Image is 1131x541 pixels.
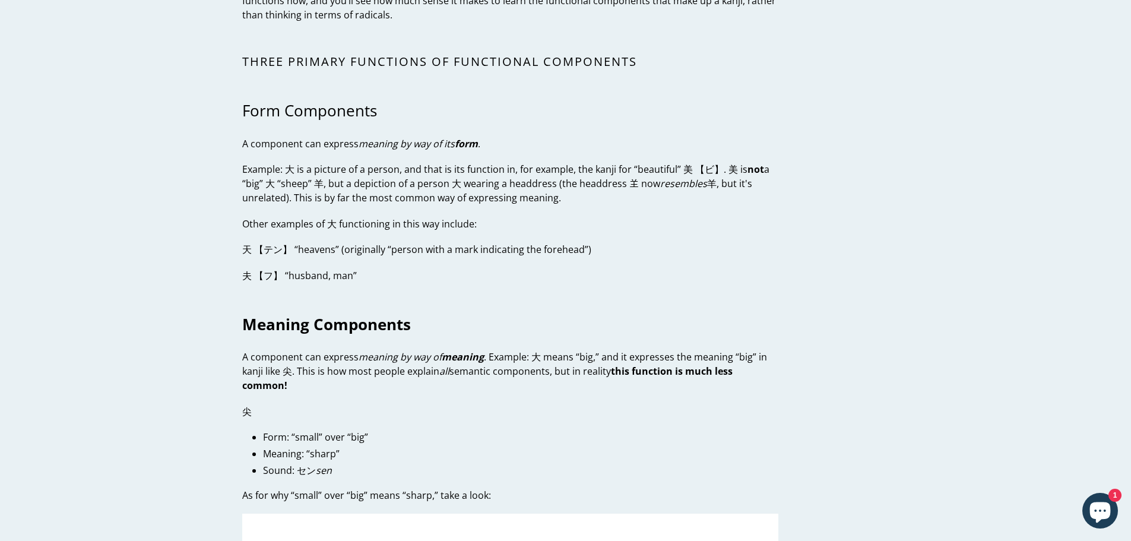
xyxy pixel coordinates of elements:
[455,137,478,150] em: form
[242,162,778,205] p: Example: 大 is a picture of a person, and that is its function in, for example, the kanji for “bea...
[242,404,778,419] p: 尖
[242,137,778,151] p: A component can express .
[242,102,778,120] h3: Form Components
[263,463,778,477] p: Sound: セン
[439,365,449,378] em: all
[359,137,455,150] em: meaning by way of its
[263,430,778,444] p: Form: “small” over “big”
[747,163,764,176] strong: not
[242,242,778,257] p: 天 【テン】 “heavens” (originally “person with a mark indicating the forehead”)
[242,365,733,392] strong: this function is much less common!
[660,177,707,190] em: resembles
[442,350,484,363] em: meaning
[263,447,778,461] p: Meaning: “sharp”
[242,268,778,283] p: 夫 【フ】 “husband, man”
[242,314,411,335] strong: Meaning Components
[242,488,778,502] p: As for why “small” over “big” means “sharp,” take a look:
[242,217,778,231] p: Other examples of 大 functioning in this way include:
[242,350,778,393] p: A component can express . Example: 大 means “big,” and it expresses the meaning “big” in kanji lik...
[316,464,332,477] em: sen
[242,55,778,69] h2: Three primary functions of functional components
[359,350,442,363] em: meaning by way of
[1079,493,1122,531] inbox-online-store-chat: Shopify online store chat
